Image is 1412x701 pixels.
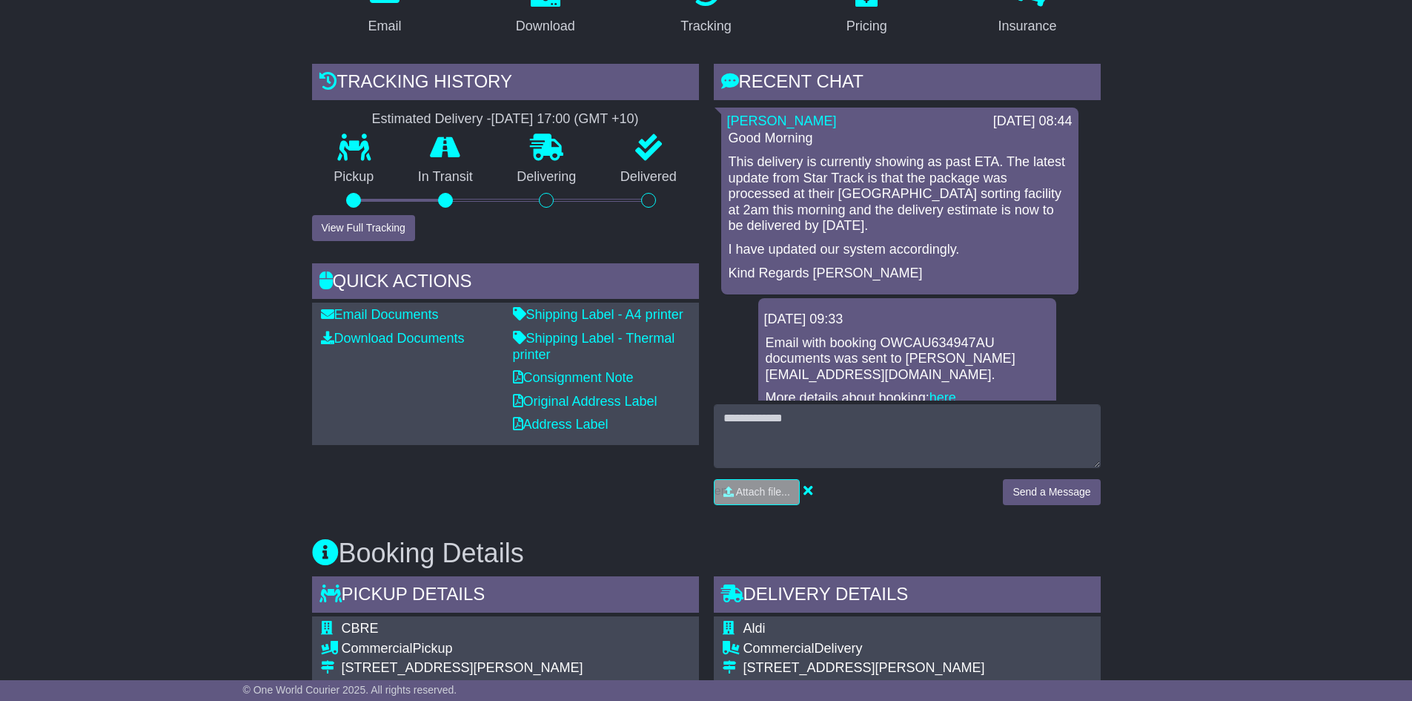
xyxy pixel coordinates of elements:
[342,621,379,636] span: CBRE
[714,64,1101,104] div: RECENT CHAT
[243,684,457,696] span: © One World Courier 2025. All rights reserved.
[743,641,815,656] span: Commercial
[729,242,1071,258] p: I have updated our system accordingly.
[513,370,634,385] a: Consignment Note
[491,111,639,128] div: [DATE] 17:00 (GMT +10)
[929,390,956,405] a: here
[729,266,1071,282] p: Kind Regards [PERSON_NAME]
[764,312,1050,328] div: [DATE] 09:33
[321,331,465,346] a: Download Documents
[598,169,699,185] p: Delivered
[312,111,699,128] div: Estimated Delivery -
[516,16,575,36] div: Download
[321,307,439,322] a: Email Documents
[714,576,1101,616] div: Delivery Details
[998,16,1057,36] div: Insurance
[312,263,699,303] div: Quick Actions
[1003,479,1100,505] button: Send a Message
[729,154,1071,234] p: This delivery is currently showing as past ETA. The latest update from Star Track is that the pac...
[342,641,677,657] div: Pickup
[312,215,415,241] button: View Full Tracking
[396,169,495,185] p: In Transit
[846,16,887,36] div: Pricing
[766,335,1049,384] p: Email with booking OWCAU634947AU documents was sent to [PERSON_NAME][EMAIL_ADDRESS][DOMAIN_NAME].
[495,169,599,185] p: Delivering
[729,131,1071,147] p: Good Morning
[993,113,1073,130] div: [DATE] 08:44
[680,16,731,36] div: Tracking
[513,394,657,409] a: Original Address Label
[513,307,683,322] a: Shipping Label - A4 printer
[743,621,766,636] span: Aldi
[342,660,677,677] div: [STREET_ADDRESS][PERSON_NAME]
[513,417,609,432] a: Address Label
[312,169,397,185] p: Pickup
[513,331,675,362] a: Shipping Label - Thermal printer
[743,660,1079,677] div: [STREET_ADDRESS][PERSON_NAME]
[312,576,699,616] div: Pickup Details
[312,64,699,104] div: Tracking history
[766,390,1049,407] p: More details about booking: .
[727,113,837,128] a: [PERSON_NAME]
[312,539,1101,568] h3: Booking Details
[368,16,401,36] div: Email
[743,641,1079,657] div: Delivery
[342,641,413,656] span: Commercial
